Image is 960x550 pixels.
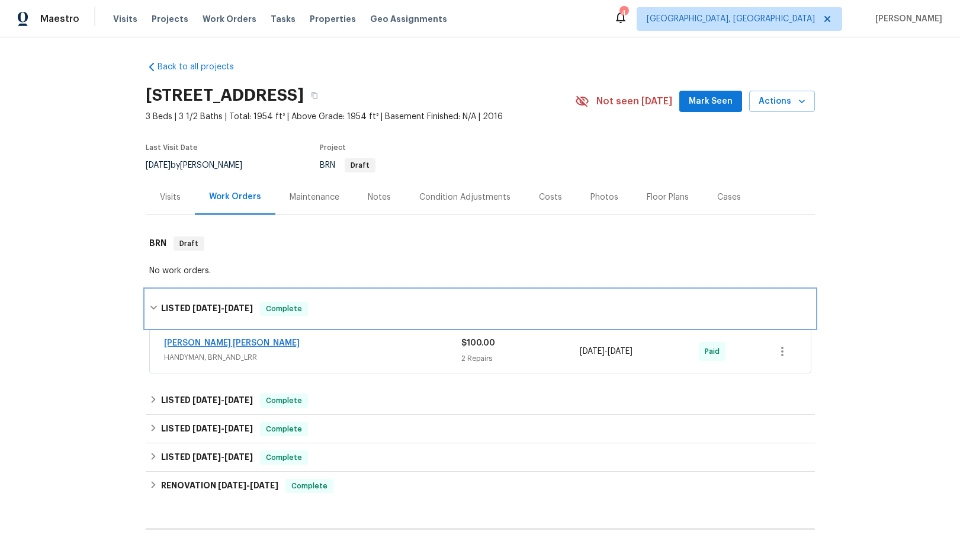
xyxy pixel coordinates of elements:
span: [DATE] [192,453,221,461]
h6: LISTED [161,450,253,465]
span: Complete [261,395,307,407]
div: Maintenance [290,191,339,203]
span: [DATE] [224,424,253,433]
span: - [580,346,632,357]
span: [DATE] [224,396,253,404]
span: [DATE] [224,453,253,461]
span: Last Visit Date [146,144,198,151]
div: No work orders. [149,265,811,277]
h6: LISTED [161,394,253,408]
span: - [192,453,253,461]
span: - [218,481,278,490]
span: [DATE] [224,304,253,312]
span: HANDYMAN, BRN_AND_LRR [164,351,461,363]
span: [PERSON_NAME] [871,13,942,25]
div: LISTED [DATE]-[DATE]Complete [146,290,815,328]
h6: LISTED [161,422,253,436]
div: Work Orders [209,191,261,203]
div: by [PERSON_NAME] [146,158,256,172]
span: [DATE] [146,161,171,170]
div: 2 Repairs [461,353,580,364]
span: [DATE] [192,424,221,433]
button: Mark Seen [679,91,742,113]
span: [DATE] [580,347,605,356]
span: Mark Seen [689,94,733,109]
div: Cases [717,191,741,203]
span: [DATE] [192,304,221,312]
span: [DATE] [218,481,246,490]
span: Properties [310,13,356,25]
span: Work Orders [203,13,256,25]
div: Notes [368,191,391,203]
span: [DATE] [250,481,278,490]
div: LISTED [DATE]-[DATE]Complete [146,415,815,443]
span: - [192,396,253,404]
div: 4 [619,7,628,19]
span: Geo Assignments [370,13,447,25]
span: BRN [320,161,375,170]
span: [DATE] [192,396,221,404]
span: [GEOGRAPHIC_DATA], [GEOGRAPHIC_DATA] [647,13,815,25]
div: Costs [539,191,562,203]
span: Not seen [DATE] [596,95,672,107]
div: RENOVATION [DATE]-[DATE]Complete [146,472,815,500]
a: [PERSON_NAME] [PERSON_NAME] [164,339,300,347]
div: Floor Plans [647,191,689,203]
div: Photos [590,191,618,203]
h6: BRN [149,236,166,251]
a: Back to all projects [146,61,259,73]
span: Project [320,144,346,151]
span: Maestro [40,13,79,25]
span: [DATE] [608,347,632,356]
h2: [STREET_ADDRESS] [146,89,304,101]
span: Visits [113,13,137,25]
span: 3 Beds | 3 1/2 Baths | Total: 1954 ft² | Above Grade: 1954 ft² | Basement Finished: N/A | 2016 [146,111,575,123]
span: Complete [261,423,307,435]
div: Visits [160,191,181,203]
div: BRN Draft [146,225,815,263]
span: Tasks [271,15,296,23]
h6: LISTED [161,302,253,316]
span: Draft [346,162,374,169]
div: LISTED [DATE]-[DATE]Complete [146,443,815,472]
span: Complete [287,480,332,492]
span: $100.00 [461,339,495,347]
span: Paid [705,346,724,357]
h6: RENOVATION [161,479,278,493]
span: - [192,304,253,312]
button: Actions [749,91,815,113]
button: Copy Address [304,85,325,106]
span: Actions [759,94,805,109]
span: Complete [261,303,307,315]
div: LISTED [DATE]-[DATE]Complete [146,386,815,415]
div: Condition Adjustments [419,191,510,203]
span: Complete [261,452,307,463]
span: Draft [175,238,203,250]
span: - [192,424,253,433]
span: Projects [152,13,188,25]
